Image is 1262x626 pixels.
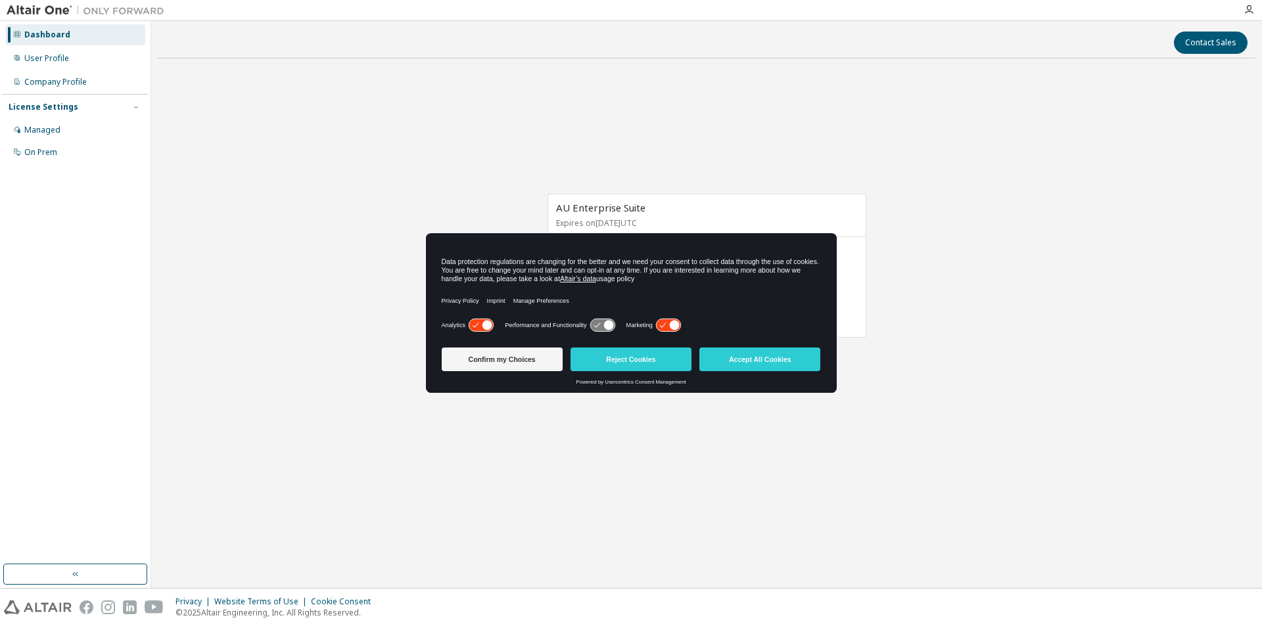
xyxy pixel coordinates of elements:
img: linkedin.svg [123,600,137,614]
div: Website Terms of Use [214,596,311,607]
span: AU Enterprise Suite [556,201,645,214]
div: Managed [24,125,60,135]
button: Contact Sales [1174,32,1248,54]
div: User Profile [24,53,69,64]
p: Expires on [DATE] UTC [556,217,854,229]
p: © 2025 Altair Engineering, Inc. All Rights Reserved. [175,607,379,618]
img: Altair One [7,4,171,17]
div: Company Profile [24,77,87,87]
img: altair_logo.svg [4,600,72,614]
div: Dashboard [24,30,70,40]
img: youtube.svg [145,600,164,614]
div: On Prem [24,147,57,158]
div: Privacy [175,596,214,607]
div: License Settings [9,102,78,112]
img: instagram.svg [101,600,115,614]
img: facebook.svg [80,600,93,614]
div: Cookie Consent [311,596,379,607]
